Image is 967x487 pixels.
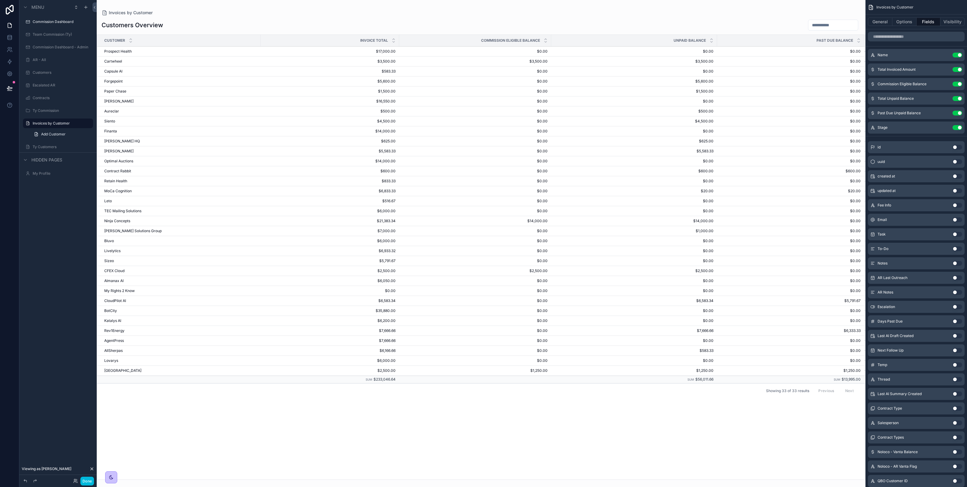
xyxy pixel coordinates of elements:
span: Total Invoiced Amount [878,67,916,72]
span: created at [878,174,895,179]
span: Days Past Due [878,319,903,324]
small: Sum [366,378,372,381]
span: Viewing as [PERSON_NAME] [22,466,71,471]
span: Invoices by Customer [876,5,914,10]
span: Salesperson [878,420,899,425]
span: updated at [878,188,896,193]
label: Ty Customers [33,144,89,149]
span: Last AI Draft Created [878,333,914,338]
label: Contracts [33,96,89,100]
button: Fields [917,18,941,26]
span: id [878,145,881,150]
label: Ty Commission [33,108,89,113]
label: Invoices by Customer [33,121,89,126]
span: Email [878,217,887,222]
span: Last AI Summary Created [878,391,922,396]
span: Showing 33 of 33 results [766,388,809,393]
span: To-Do [878,246,888,251]
span: Noloco - Vanta Balance [878,450,918,454]
button: Options [892,18,917,26]
button: Visibility [940,18,965,26]
span: uuid [878,159,885,164]
span: Fee Info [878,203,891,208]
span: Name [878,53,888,57]
span: Total Unpaid Balance [878,96,914,101]
span: Hidden pages [31,157,62,163]
span: Past Due Balance [817,38,853,43]
label: My Profile [33,171,89,176]
span: Menu [31,4,44,10]
span: Past Due Unpaid Balance [878,111,921,115]
span: Noloco - AR Vanta Flag [878,464,917,469]
button: Done [80,477,94,485]
label: AR - All [33,57,89,62]
span: Add Customer [41,132,66,137]
span: Contract Type [878,406,902,411]
span: Notes [878,261,888,266]
span: Escalation [878,304,895,309]
a: Add Customer [30,129,93,139]
span: Commission Eligible Balance [878,82,927,86]
button: General [868,18,892,26]
label: Escalated AR [33,83,89,88]
small: Sum [834,378,840,381]
span: $13,995.00 [842,377,861,381]
span: AR Notes [878,290,893,295]
span: Thread [878,377,890,382]
label: Commission Dashboard - Admin [33,45,89,50]
span: Invoice Total [360,38,388,43]
span: Unpaid Balance [674,38,706,43]
span: $233,046.64 [374,377,396,381]
span: Stage [878,125,888,130]
span: Temp [878,362,887,367]
span: Customer [104,38,125,43]
span: Commission Eligible Balance [481,38,540,43]
span: Next Follow Up [878,348,904,353]
small: Sum [687,378,694,381]
label: Customers [33,70,89,75]
span: Task [878,232,886,237]
span: $56,011.66 [695,377,713,381]
label: Commission Dashboard [33,19,89,24]
span: Contract Types [878,435,904,440]
span: AR Last Outreach [878,275,907,280]
label: Team Commission (Ty) [33,32,89,37]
